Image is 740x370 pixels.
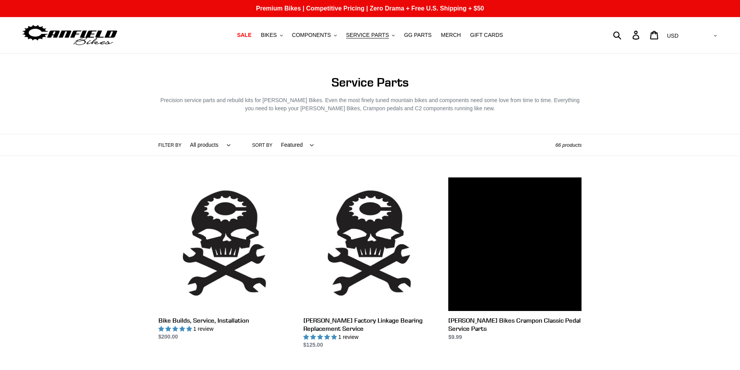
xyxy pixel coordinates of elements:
p: Precision service parts and rebuild kits for [PERSON_NAME] Bikes. Even the most finely tuned moun... [158,96,582,113]
a: GIFT CARDS [466,30,507,40]
a: MERCH [437,30,465,40]
span: COMPONENTS [292,32,331,38]
a: GG PARTS [400,30,435,40]
span: SERVICE PARTS [346,32,389,38]
span: Service Parts [331,75,409,90]
span: GIFT CARDS [470,32,503,38]
button: SERVICE PARTS [342,30,399,40]
button: COMPONENTS [288,30,341,40]
button: BIKES [257,30,286,40]
label: Filter by [158,142,182,149]
label: Sort by [252,142,272,149]
input: Search [617,26,637,43]
span: BIKES [261,32,277,38]
span: SALE [237,32,251,38]
img: Canfield Bikes [21,23,118,47]
span: 66 products [555,142,582,148]
span: GG PARTS [404,32,432,38]
a: SALE [233,30,255,40]
span: MERCH [441,32,461,38]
